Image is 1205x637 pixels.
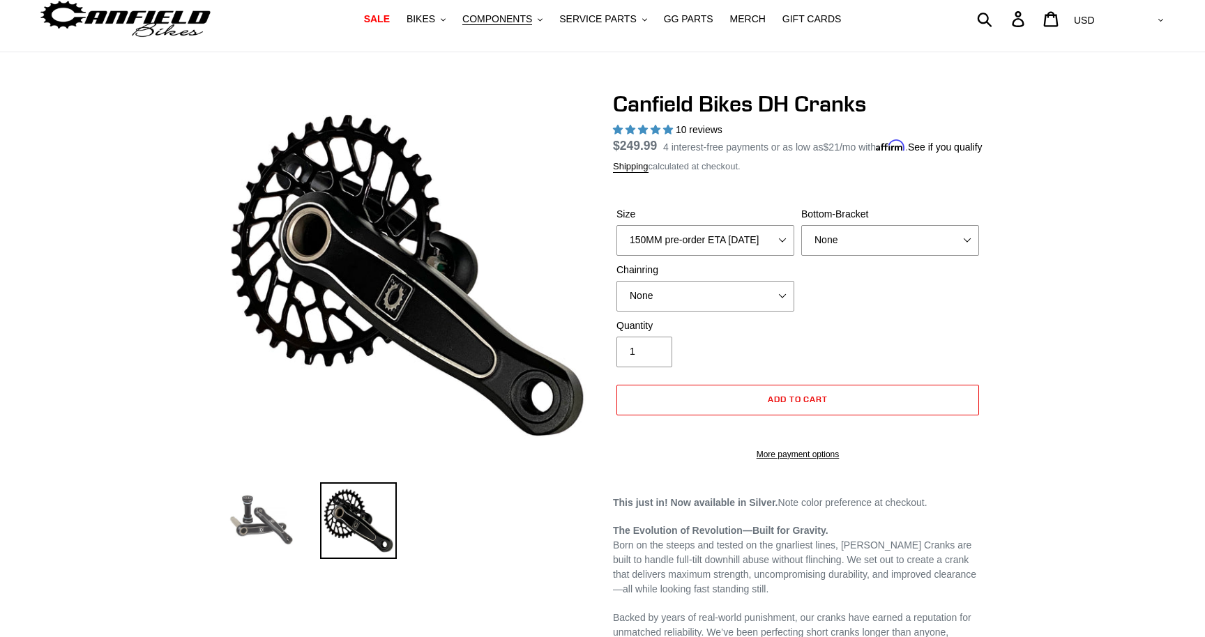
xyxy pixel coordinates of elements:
[613,525,828,536] strong: The Evolution of Revolution—Built for Gravity.
[222,482,299,559] img: Load image into Gallery viewer, Canfield Bikes DH Cranks
[407,13,435,25] span: BIKES
[985,3,1020,34] input: Search
[723,10,773,29] a: MERCH
[775,10,849,29] a: GIFT CARDS
[364,13,390,25] span: SALE
[657,10,720,29] a: GG PARTS
[616,448,979,461] a: More payment options
[613,496,983,510] p: Note color preference at checkout.
[613,91,983,117] h1: Canfield Bikes DH Cranks
[613,497,778,508] strong: This just in! Now available in Silver.
[320,482,397,559] img: Load image into Gallery viewer, Canfield Bikes DH Cranks
[559,13,636,25] span: SERVICE PARTS
[613,139,657,153] span: $249.99
[616,263,794,277] label: Chainring
[782,13,842,25] span: GIFT CARDS
[462,13,532,25] span: COMPONENTS
[613,161,649,173] a: Shipping
[768,394,828,404] span: Add to cart
[616,318,794,333] label: Quantity
[455,10,550,29] button: COMPONENTS
[613,124,676,135] span: 4.90 stars
[801,207,979,222] label: Bottom-Bracket
[824,141,840,153] span: $21
[908,141,983,153] a: See if you qualify - Learn more about Affirm Financing (opens in modal)
[616,207,794,222] label: Size
[876,139,905,151] span: Affirm
[613,160,983,174] div: calculated at checkout.
[616,385,979,415] button: Add to cart
[664,13,713,25] span: GG PARTS
[552,10,653,29] button: SERVICE PARTS
[613,523,983,597] p: Born on the steeps and tested on the gnarliest lines, [PERSON_NAME] Cranks are built to handle fu...
[676,124,722,135] span: 10 reviews
[730,13,766,25] span: MERCH
[357,10,397,29] a: SALE
[663,137,983,155] p: 4 interest-free payments or as low as /mo with .
[400,10,453,29] button: BIKES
